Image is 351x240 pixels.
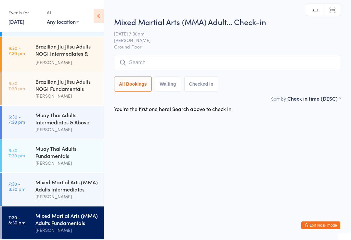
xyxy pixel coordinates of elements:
span: Ground Floor [114,43,341,50]
h2: Mixed Martial Arts (MMA) Adult… Check-in [114,16,341,27]
time: 6:30 - 7:30 pm [8,45,25,56]
span: [PERSON_NAME] [114,37,331,43]
label: Sort by [271,95,286,102]
time: 6:30 - 7:30 pm [8,148,25,158]
div: You're the first one here! Search above to check in. [114,105,233,112]
span: [DATE] 7:30pm [114,30,331,37]
button: All Bookings [114,77,152,92]
a: 6:30 -7:30 pmBrazilian Jiu Jitsu Adults NOGI Intermediates & Ab...[PERSON_NAME] [2,37,104,72]
input: Search [114,55,341,70]
div: Muay Thai Adults Intermediates & Above [35,111,98,126]
time: 7:30 - 8:30 pm [8,181,25,191]
time: 7:30 - 8:30 pm [8,215,25,225]
div: [PERSON_NAME] [35,92,98,100]
button: Exit kiosk mode [301,221,340,229]
div: [PERSON_NAME] [35,126,98,133]
div: Events for [8,7,40,18]
a: 6:30 -7:30 pmMuay Thai Adults Intermediates & Above[PERSON_NAME] [2,106,104,139]
a: 6:30 -7:30 pmMuay Thai Adults Fundamentals[PERSON_NAME] [2,139,104,172]
a: 7:30 -8:30 pmMixed Martial Arts (MMA) Adults Fundamentals[PERSON_NAME] [2,206,104,239]
div: [PERSON_NAME] [35,193,98,200]
div: Brazilian Jiu Jitsu Adults NOGI Fundamentals [35,78,98,92]
button: Checked in [184,77,218,92]
div: Mixed Martial Arts (MMA) Adults Intermediates [35,178,98,193]
a: 7:30 -8:30 pmMixed Martial Arts (MMA) Adults Intermediates[PERSON_NAME] [2,173,104,206]
a: 6:30 -7:30 pmBrazilian Jiu Jitsu Adults NOGI Fundamentals[PERSON_NAME] [2,72,104,105]
div: At [47,7,79,18]
button: Waiting [155,77,181,92]
div: [PERSON_NAME] [35,59,98,66]
div: Check in time (DESC) [287,95,341,102]
time: 6:30 - 7:30 pm [8,114,25,124]
a: [DATE] [8,18,24,25]
div: Muay Thai Adults Fundamentals [35,145,98,159]
div: Any location [47,18,79,25]
div: Brazilian Jiu Jitsu Adults NOGI Intermediates & Ab... [35,43,98,59]
div: [PERSON_NAME] [35,159,98,167]
time: 6:30 - 7:30 pm [8,80,25,91]
div: [PERSON_NAME] [35,226,98,234]
div: Mixed Martial Arts (MMA) Adults Fundamentals [35,212,98,226]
